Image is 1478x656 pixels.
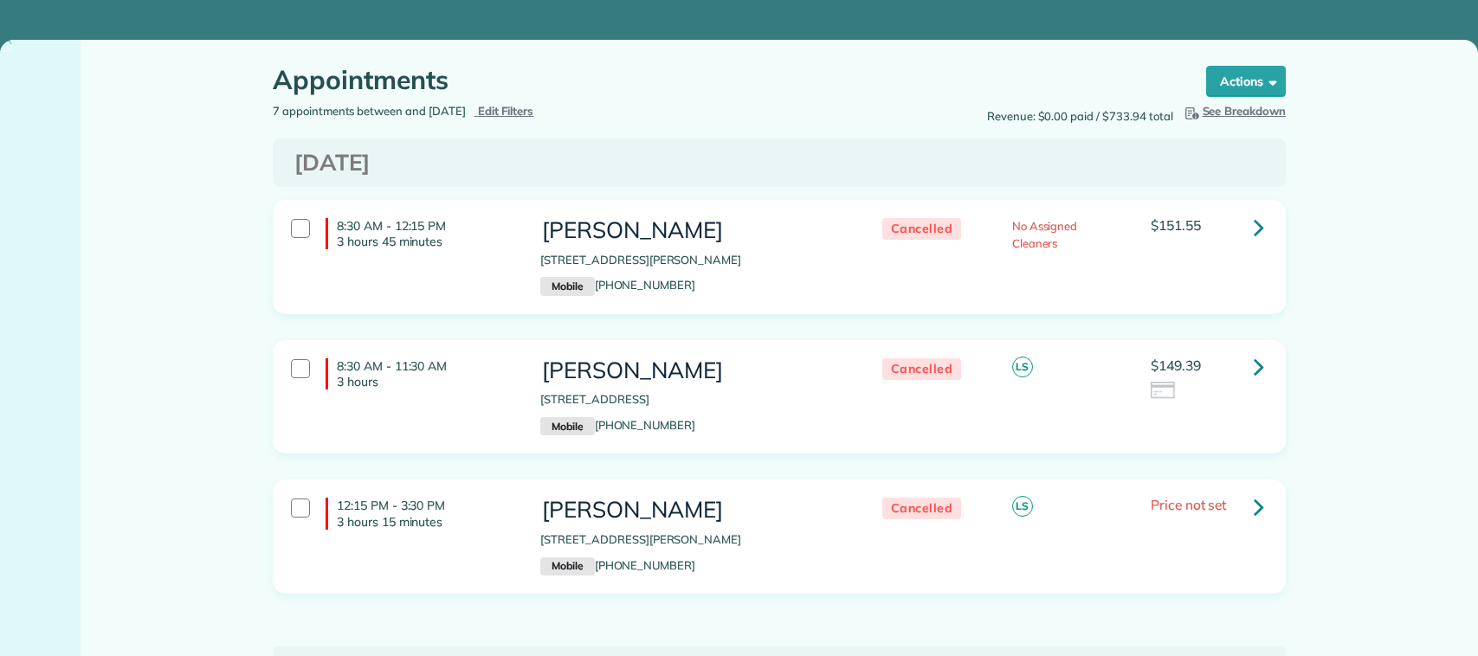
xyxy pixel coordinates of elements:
h3: [DATE] [294,151,1264,176]
h3: [PERSON_NAME] [540,498,847,523]
span: No Assigned Cleaners [1012,219,1078,250]
small: Mobile [540,277,594,296]
span: Cancelled [882,498,962,519]
span: $149.39 [1151,357,1201,374]
small: Mobile [540,417,594,436]
p: 3 hours [337,374,514,389]
a: Edit Filters [474,104,534,118]
p: 3 hours 15 minutes [337,514,514,530]
p: [STREET_ADDRESS][PERSON_NAME] [540,252,847,269]
h1: Appointments [273,66,1173,94]
p: [STREET_ADDRESS] [540,391,847,408]
h4: 8:30 AM - 12:15 PM [326,218,514,249]
span: Cancelled [882,358,962,380]
h4: 8:30 AM - 11:30 AM [326,358,514,389]
span: Revenue: $0.00 paid / $733.94 total [987,108,1173,125]
span: Edit Filters [478,104,534,118]
div: 7 appointments between and [DATE] [260,103,779,120]
span: Cancelled [882,218,962,240]
a: Mobile[PHONE_NUMBER] [540,278,695,292]
p: 3 hours 45 minutes [337,234,514,249]
h3: [PERSON_NAME] [540,218,847,243]
a: Mobile[PHONE_NUMBER] [540,418,695,432]
span: Price not set [1151,496,1227,513]
small: Mobile [540,557,594,576]
h3: [PERSON_NAME] [540,358,847,383]
img: icon_credit_card_neutral-3d9a980bd25ce6dbb0f2033d7200983694762465c175678fcbc2d8f4bc43548e.png [1151,382,1177,401]
button: Actions [1206,66,1286,97]
span: LS [1012,357,1033,377]
a: Mobile[PHONE_NUMBER] [540,558,695,572]
p: [STREET_ADDRESS][PERSON_NAME] [540,531,847,549]
span: LS [1012,496,1033,517]
h4: 12:15 PM - 3:30 PM [326,498,514,529]
span: $151.55 [1151,216,1201,234]
button: See Breakdown [1182,103,1287,120]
